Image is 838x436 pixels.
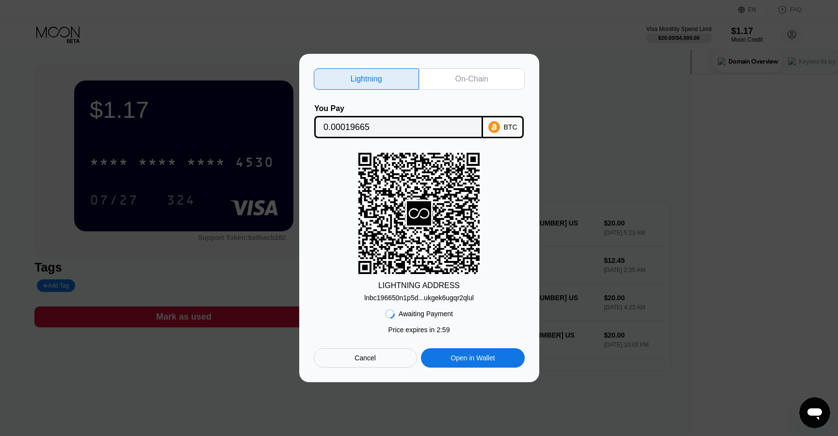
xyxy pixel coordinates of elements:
[25,25,107,33] div: Domain: [DOMAIN_NAME]
[107,57,163,64] div: Keywords by Traffic
[27,16,48,23] div: v 4.0.25
[451,354,495,362] div: Open in Wallet
[799,397,830,428] iframe: Button to launch messaging window
[421,348,524,368] div: Open in Wallet
[314,104,483,113] div: You Pay
[37,57,87,64] div: Domain Overview
[504,123,517,131] div: BTC
[314,348,417,368] div: Cancel
[388,326,450,334] div: Price expires in
[355,354,376,362] div: Cancel
[364,294,474,302] div: lnbc196650n1p5d...ukgek6ugqr2qlul
[351,74,382,84] div: Lightning
[314,68,419,90] div: Lightning
[419,68,525,90] div: On-Chain
[314,104,525,138] div: You PayBTC
[455,74,488,84] div: On-Chain
[436,326,450,334] span: 2 : 59
[364,290,474,302] div: lnbc196650n1p5d...ukgek6ugqr2qlul
[399,310,453,318] div: Awaiting Payment
[16,25,23,33] img: website_grey.svg
[26,56,34,64] img: tab_domain_overview_orange.svg
[378,281,460,290] div: LIGHTNING ADDRESS
[97,56,104,64] img: tab_keywords_by_traffic_grey.svg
